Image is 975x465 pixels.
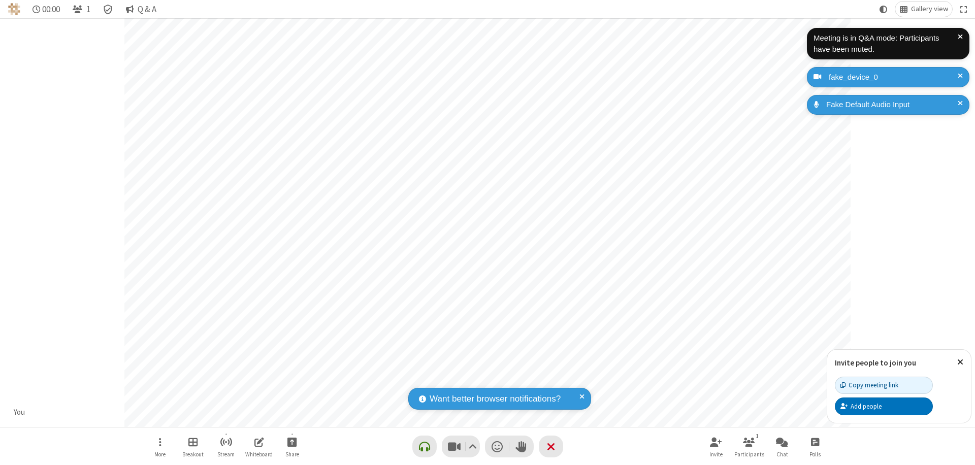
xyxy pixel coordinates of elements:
div: Fake Default Audio Input [823,99,962,111]
button: Open menu [145,432,175,461]
span: More [154,451,166,457]
button: Raise hand [509,436,534,457]
span: Polls [809,451,821,457]
span: Share [285,451,299,457]
span: Chat [776,451,788,457]
button: Invite participants (⌘+Shift+I) [701,432,731,461]
div: Timer [28,2,64,17]
button: Video setting [466,436,479,457]
button: Send a reaction [485,436,509,457]
div: fake_device_0 [825,72,962,83]
span: Stream [217,451,235,457]
span: Gallery view [911,5,948,13]
button: Add people [835,397,933,415]
div: You [10,407,29,418]
div: Copy meeting link [840,380,898,390]
button: Connect your audio [412,436,437,457]
button: Open participant list [68,2,94,17]
span: Whiteboard [245,451,273,457]
button: Copy meeting link [835,377,933,394]
div: Meeting is in Q&A mode: Participants have been muted. [814,32,958,55]
button: Open poll [800,432,830,461]
span: Breakout [182,451,204,457]
span: 1 [86,5,90,14]
button: Open shared whiteboard [244,432,274,461]
button: Using system theme [875,2,892,17]
button: Close popover [950,350,971,375]
button: Start sharing [277,432,307,461]
button: Start streaming [211,432,241,461]
div: Meeting details Encryption enabled [99,2,118,17]
img: QA Selenium DO NOT DELETE OR CHANGE [8,3,20,15]
label: Invite people to join you [835,358,916,368]
button: Q & A [121,2,160,17]
span: Want better browser notifications? [430,392,561,406]
button: Change layout [895,2,952,17]
button: End or leave meeting [539,436,563,457]
button: Manage Breakout Rooms [178,432,208,461]
span: 00:00 [42,5,60,14]
div: 1 [753,431,762,441]
span: Invite [709,451,723,457]
button: Open participant list [734,432,764,461]
button: Stop video (⌘+Shift+V) [442,436,480,457]
button: Fullscreen [956,2,971,17]
span: Q & A [138,5,156,14]
button: Open chat [767,432,797,461]
span: Participants [734,451,764,457]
